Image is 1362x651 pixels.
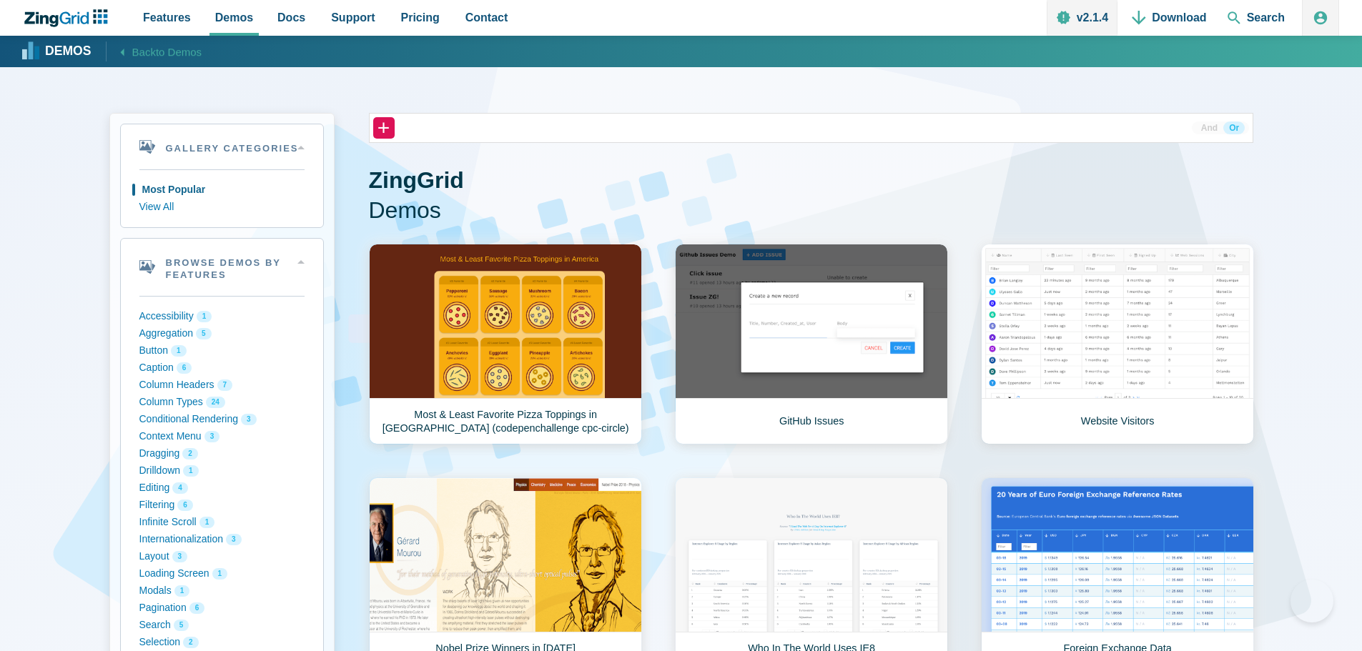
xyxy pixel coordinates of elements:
[143,8,191,27] span: Features
[139,325,305,342] button: Aggregation 5
[139,548,305,565] button: Layout 3
[139,445,305,462] button: Dragging 2
[139,479,305,497] button: Editing 4
[45,45,92,58] strong: Demos
[373,117,395,139] button: +
[401,8,440,27] span: Pricing
[139,531,305,548] button: Internationalization 3
[139,462,305,479] button: Drilldown 1
[121,239,323,296] summary: Browse Demos By Features
[156,46,202,58] span: to Demos
[139,377,305,394] button: Column Headers 7
[139,394,305,411] button: Column Types 24
[1223,121,1245,134] button: Or
[139,514,305,531] button: Infinite Scroll 1
[369,244,642,444] a: Most & Least Favorite Pizza Toppings in [GEOGRAPHIC_DATA] (codepenchallenge cpc-circle)
[369,167,464,193] strong: ZingGrid
[981,244,1254,444] a: Website Visitors
[369,196,1253,226] span: Demos
[675,244,948,444] a: GitHub Issues
[139,428,305,445] button: Context Menu 3
[139,411,305,428] button: Conditional Rendering 3
[132,43,202,61] span: Back
[121,124,323,169] summary: Gallery Categories
[139,342,305,359] button: Button 1
[139,600,305,617] button: Pagination 6
[465,8,508,27] span: Contact
[139,308,305,325] button: Accessibility 1
[139,182,305,199] button: Most Popular
[215,8,253,27] span: Demos
[331,8,375,27] span: Support
[139,199,305,216] button: View All
[24,41,92,62] a: Demos
[139,634,305,651] button: Selection 2
[277,8,305,27] span: Docs
[139,582,305,600] button: Modals 1
[1291,580,1333,622] iframe: Toggle Customer Support
[139,359,305,377] button: Caption 6
[139,565,305,582] button: Loading Screen 1
[23,9,115,27] a: ZingChart Logo. Click to return to the homepage
[1195,121,1223,134] button: And
[139,497,305,514] button: Filtering 6
[106,41,202,61] a: Backto Demos
[139,617,305,634] button: Search 5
